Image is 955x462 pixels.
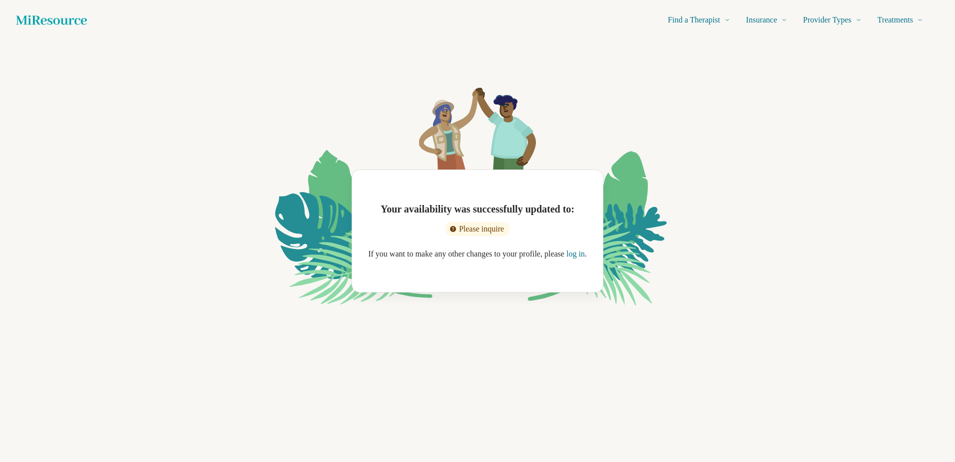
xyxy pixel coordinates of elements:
h1: Your availability was successfully updated to: [374,196,582,210]
span: Insurance [728,13,764,27]
span: Provider Types [790,13,845,27]
span: Treatments [871,13,913,27]
button: log in [467,254,487,266]
div: Please inquire [443,216,513,230]
span: Find a Therapist [643,13,702,27]
a: Home page [16,10,87,30]
p: If you want to make any other changes to your profile, please . [361,242,594,266]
